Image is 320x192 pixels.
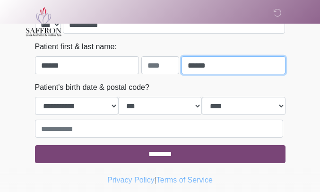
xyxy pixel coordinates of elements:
[35,82,149,93] label: Patient's birth date & postal code?
[155,176,156,184] a: |
[26,7,62,36] img: Saffron Laser Aesthetics and Medical Spa Logo
[35,41,117,52] label: Patient first & last name:
[156,176,213,184] a: Terms of Service
[107,176,155,184] a: Privacy Policy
